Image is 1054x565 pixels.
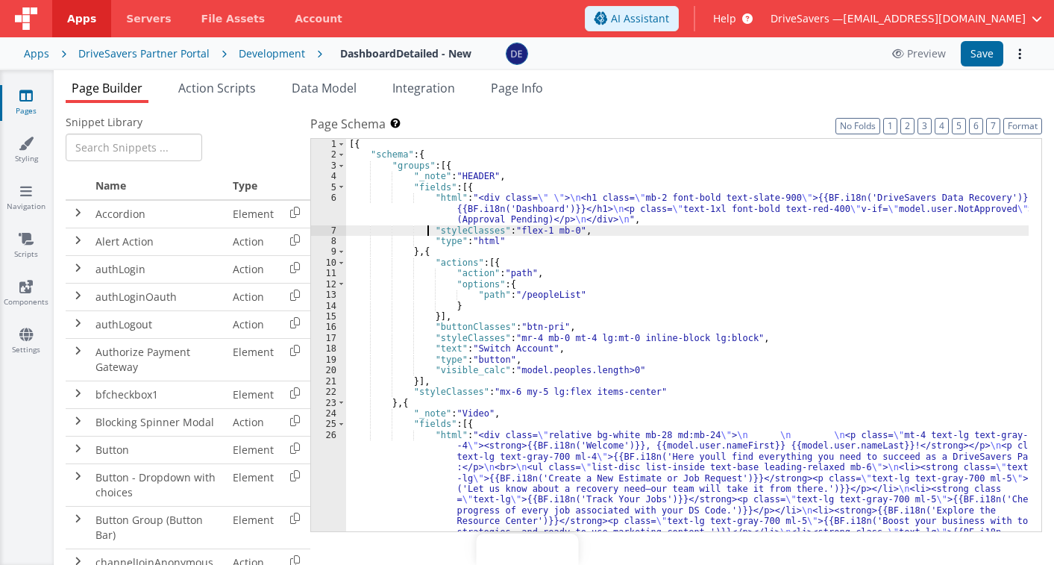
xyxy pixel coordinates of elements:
[952,118,966,134] button: 5
[239,46,305,61] div: Development
[311,398,346,408] div: 23
[311,322,346,332] div: 16
[90,200,227,228] td: Accordion
[227,408,280,436] td: Action
[178,80,256,96] span: Action Scripts
[900,118,915,134] button: 2
[1009,43,1030,64] button: Options
[311,301,346,311] div: 14
[843,11,1026,26] span: [EMAIL_ADDRESS][DOMAIN_NAME]
[311,408,346,419] div: 24
[90,381,227,408] td: bfcheckbox1
[311,311,346,322] div: 15
[311,171,346,181] div: 4
[506,43,527,64] img: c1374c675423fc74691aaade354d0b4b
[311,376,346,387] div: 21
[24,46,49,61] div: Apps
[90,408,227,436] td: Blocking Spinner Modal
[90,463,227,506] td: Button - Dropdown with choices
[311,236,346,246] div: 8
[90,310,227,338] td: authLogout
[66,115,142,130] span: Snippet Library
[227,436,280,463] td: Element
[72,80,142,96] span: Page Builder
[917,118,932,134] button: 3
[311,419,346,429] div: 25
[90,506,227,549] td: Button Group (Button Bar)
[201,11,266,26] span: File Assets
[95,178,126,193] span: Name
[476,534,578,565] iframe: Marker.io feedback button
[713,11,736,26] span: Help
[67,11,96,26] span: Apps
[1003,118,1042,134] button: Format
[340,48,471,59] h4: DashboardDetailed - New
[311,160,346,171] div: 3
[311,149,346,160] div: 2
[311,139,346,149] div: 1
[292,80,357,96] span: Data Model
[227,283,280,310] td: Action
[883,118,897,134] button: 1
[311,355,346,365] div: 19
[986,118,1000,134] button: 7
[611,11,669,26] span: AI Assistant
[311,193,346,225] div: 6
[227,338,280,381] td: Element
[491,80,543,96] span: Page Info
[227,381,280,408] td: Element
[90,283,227,310] td: authLoginOauth
[935,118,949,134] button: 4
[311,246,346,257] div: 9
[227,200,280,228] td: Element
[227,228,280,255] td: Action
[126,11,171,26] span: Servers
[227,463,280,506] td: Element
[66,134,202,161] input: Search Snippets ...
[311,343,346,354] div: 18
[311,365,346,375] div: 20
[311,257,346,268] div: 10
[311,279,346,290] div: 12
[771,11,1042,26] button: DriveSavers — [EMAIL_ADDRESS][DOMAIN_NAME]
[90,228,227,255] td: Alert Action
[311,290,346,300] div: 13
[233,178,257,193] span: Type
[90,338,227,381] td: Authorize Payment Gateway
[227,506,280,549] td: Element
[883,42,955,66] button: Preview
[78,46,210,61] div: DriveSavers Partner Portal
[311,182,346,193] div: 5
[585,6,679,31] button: AI Assistant
[392,80,455,96] span: Integration
[969,118,983,134] button: 6
[310,115,386,133] span: Page Schema
[311,225,346,236] div: 7
[311,387,346,397] div: 22
[835,118,880,134] button: No Folds
[311,268,346,278] div: 11
[227,255,280,283] td: Action
[311,333,346,343] div: 17
[90,436,227,463] td: Button
[961,41,1003,66] button: Save
[90,255,227,283] td: authLogin
[771,11,843,26] span: DriveSavers —
[227,310,280,338] td: Action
